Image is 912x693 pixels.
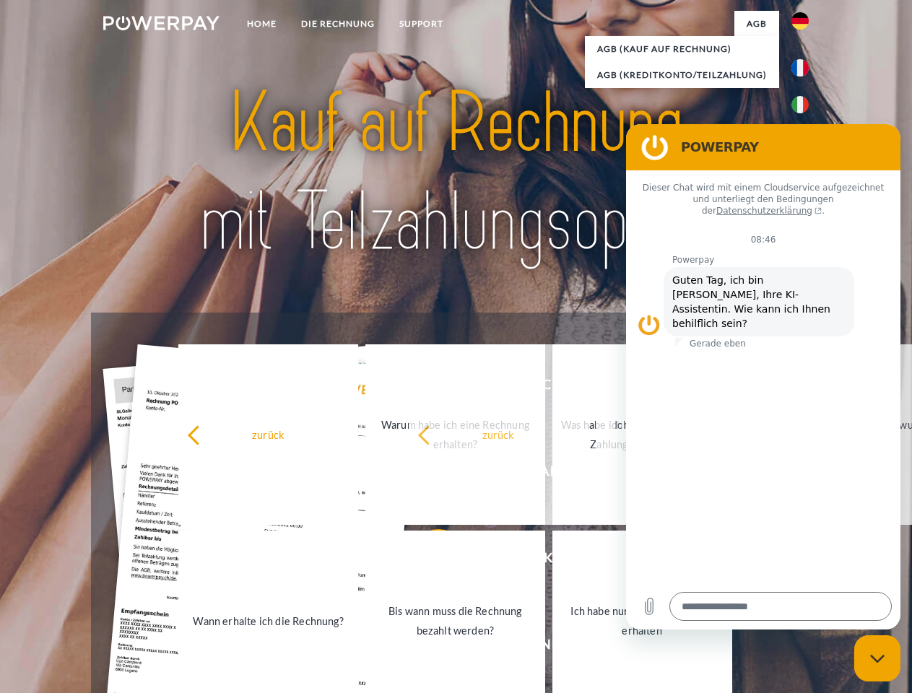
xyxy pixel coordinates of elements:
img: logo-powerpay-white.svg [103,16,220,30]
div: zurück [417,424,580,444]
div: Ich habe nur eine Teillieferung erhalten [561,601,724,640]
a: AGB (Kauf auf Rechnung) [585,36,779,62]
a: DIE RECHNUNG [289,11,387,37]
div: Wann erhalte ich die Rechnung? [187,611,349,630]
div: Warum habe ich eine Rechnung erhalten? [374,415,537,454]
a: AGB (Kreditkonto/Teilzahlung) [585,62,779,88]
iframe: Messaging-Fenster [626,124,900,629]
div: zurück [187,424,349,444]
a: SUPPORT [387,11,456,37]
a: Home [235,11,289,37]
img: title-powerpay_de.svg [138,69,774,276]
img: de [791,12,809,30]
iframe: Schaltfläche zum Öffnen des Messaging-Fensters; Konversation läuft [854,635,900,681]
div: Ich habe die Rechnung bereits bezahlt [604,415,767,454]
a: agb [734,11,779,37]
img: fr [791,59,809,77]
img: it [791,96,809,113]
div: Bis wann muss die Rechnung bezahlt werden? [374,601,537,640]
